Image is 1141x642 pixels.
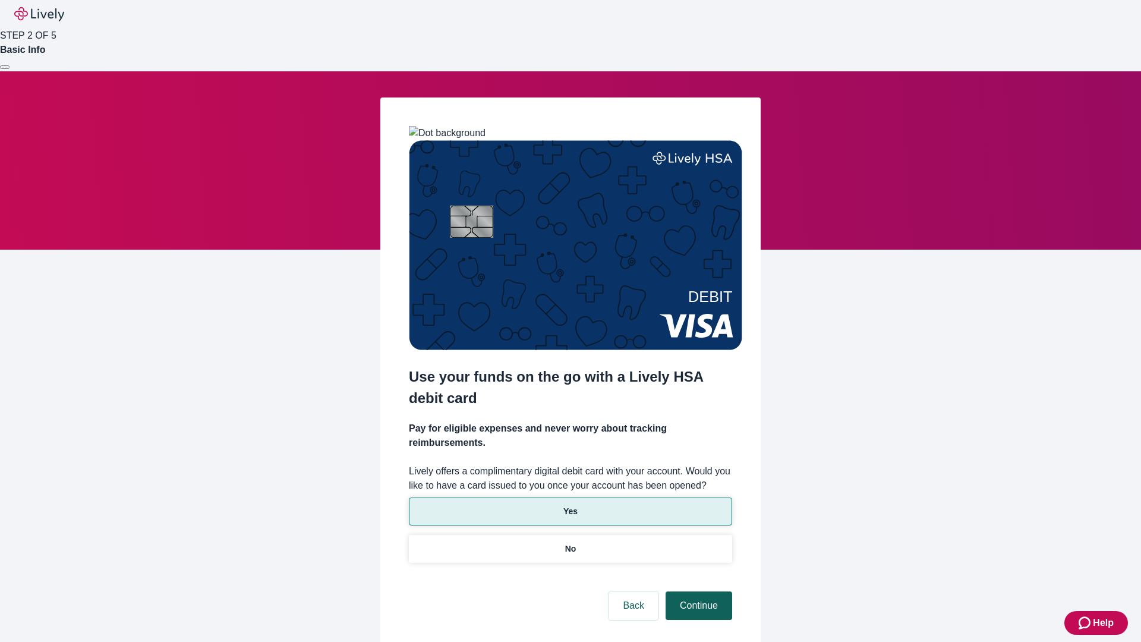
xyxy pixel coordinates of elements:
[409,535,732,563] button: No
[409,140,742,350] img: Debit card
[563,505,578,518] p: Yes
[609,591,658,620] button: Back
[409,126,486,140] img: Dot background
[409,421,732,450] h4: Pay for eligible expenses and never worry about tracking reimbursements.
[14,7,64,21] img: Lively
[1079,616,1093,630] svg: Zendesk support icon
[409,366,732,409] h2: Use your funds on the go with a Lively HSA debit card
[666,591,732,620] button: Continue
[565,543,576,555] p: No
[409,498,732,525] button: Yes
[1093,616,1114,630] span: Help
[1064,611,1128,635] button: Zendesk support iconHelp
[409,464,732,493] label: Lively offers a complimentary digital debit card with your account. Would you like to have a card...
